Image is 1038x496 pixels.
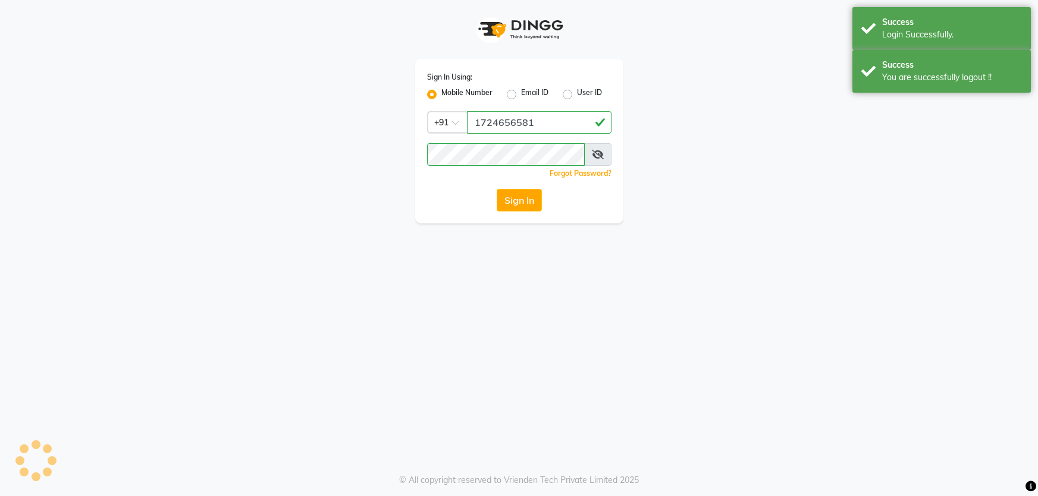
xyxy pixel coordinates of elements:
[577,87,602,102] label: User ID
[882,71,1022,84] div: You are successfully logout !!
[521,87,548,102] label: Email ID
[882,16,1022,29] div: Success
[472,12,567,47] img: logo1.svg
[497,189,542,211] button: Sign In
[427,72,472,83] label: Sign In Using:
[882,59,1022,71] div: Success
[882,29,1022,41] div: Login Successfully.
[467,111,611,134] input: Username
[441,87,493,102] label: Mobile Number
[550,169,611,178] a: Forgot Password?
[427,143,585,166] input: Username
